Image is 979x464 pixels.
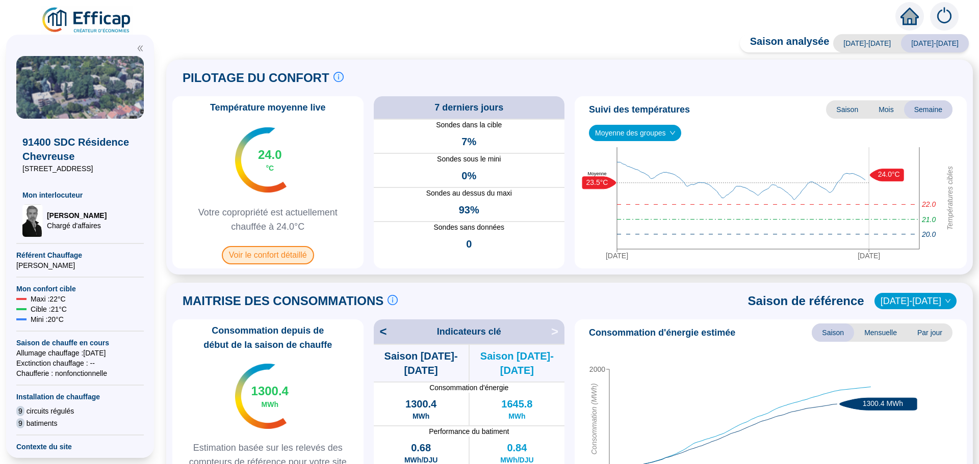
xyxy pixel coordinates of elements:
[388,295,398,305] span: info-circle
[16,284,144,294] span: Mon confort cible
[183,70,329,86] span: PILOTAGE DU CONFORT
[16,260,144,270] span: [PERSON_NAME]
[868,100,904,119] span: Mois
[16,368,144,378] span: Chaufferie : non fonctionnelle
[47,210,107,221] span: [PERSON_NAME]
[374,349,469,377] span: Saison [DATE]-[DATE]
[589,102,690,117] span: Suivi des températures
[16,250,144,260] span: Référent Chauffage
[183,293,383,309] span: MAITRISE DES CONSOMMATIONS
[262,399,278,410] span: MWh
[258,147,282,163] span: 24.0
[854,323,907,342] span: Mensuelle
[31,294,66,304] span: Maxi : 22 °C
[235,364,287,429] img: indicateur températures
[266,163,274,173] span: °C
[374,222,565,233] span: Sondes sans données
[461,169,476,183] span: 0%
[748,293,864,309] span: Saison de référence
[437,324,501,339] span: Indicateurs clé
[27,406,74,416] span: circuits régulés
[606,252,628,260] tspan: [DATE]
[878,171,900,179] text: 24.0°C
[222,246,314,264] span: Voir le confort détaillé
[47,221,107,231] span: Chargé d'affaires
[470,349,564,377] span: Saison [DATE]-[DATE]
[333,72,344,82] span: info-circle
[858,252,880,260] tspan: [DATE]
[921,230,936,238] tspan: 20.0
[921,215,936,224] tspan: 21.0
[374,154,565,165] span: Sondes sous le mini
[27,418,58,428] span: batiments
[411,441,431,455] span: 0.68
[22,190,138,200] span: Mon interlocuteur
[251,383,289,399] span: 1300.4
[176,205,359,234] span: Votre copropriété est actuellement chauffée à 24.0°C
[881,293,950,309] span: 2022-2023
[204,100,332,115] span: Température moyenne live
[508,411,525,421] span: MWh
[41,6,133,35] img: efficap energie logo
[551,323,564,340] span: >
[812,323,854,342] span: Saison
[374,188,565,199] span: Sondes au dessus du maxi
[374,120,565,130] span: Sondes dans la cible
[595,125,675,141] span: Moyenne des groupes
[459,203,479,217] span: 93%
[434,100,503,115] span: 7 derniers jours
[900,7,919,25] span: home
[16,348,144,358] span: Allumage chauffage : [DATE]
[946,167,954,231] tspan: Températures cibles
[740,34,830,52] span: Saison analysée
[669,130,676,136] span: down
[826,100,868,119] span: Saison
[921,201,936,209] tspan: 22.0
[413,411,429,421] span: MWh
[590,384,598,455] tspan: Consommation (MWh)
[16,442,144,452] span: Contexte du site
[374,383,565,393] span: Consommation d'énergie
[16,358,144,368] span: Exctinction chauffage : --
[466,237,472,251] span: 0
[945,298,951,304] span: down
[587,171,606,176] text: Moyenne
[374,426,565,436] span: Performance du batiment
[501,397,532,411] span: 1645.8
[863,399,903,407] text: 1300.4 MWh
[22,135,138,163] span: 91400 SDC Résidence Chevreuse
[16,392,144,402] span: Installation de chauffage
[901,34,969,52] span: [DATE]-[DATE]
[176,323,359,352] span: Consommation depuis de début de la saison de chauffe
[137,45,144,52] span: double-left
[589,325,735,340] span: Consommation d'énergie estimée
[22,204,43,237] img: Chargé d'affaires
[16,418,24,428] span: 9
[16,338,144,348] span: Saison de chauffe en cours
[507,441,527,455] span: 0.84
[22,163,138,174] span: [STREET_ADDRESS]
[235,127,287,193] img: indicateur températures
[461,134,476,149] span: 7%
[907,323,952,342] span: Par jour
[930,2,959,31] img: alerts
[31,314,64,324] span: Mini : 20 °C
[405,397,436,411] span: 1300.4
[904,100,952,119] span: Semaine
[586,178,608,186] text: 23.5°C
[833,34,901,52] span: [DATE]-[DATE]
[374,323,387,340] span: <
[31,304,67,314] span: Cible : 21 °C
[589,365,605,373] tspan: 2000
[16,406,24,416] span: 9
